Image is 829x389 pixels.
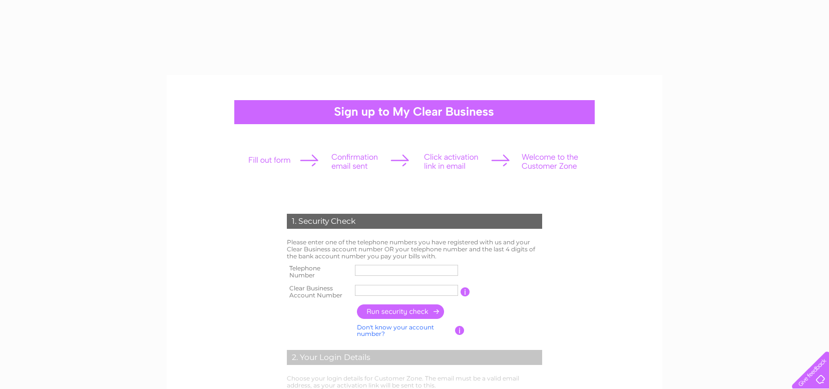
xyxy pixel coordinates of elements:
[287,350,542,365] div: 2. Your Login Details
[284,282,352,302] th: Clear Business Account Number
[455,326,465,335] input: Information
[461,287,470,296] input: Information
[284,236,545,262] td: Please enter one of the telephone numbers you have registered with us and your Clear Business acc...
[357,323,434,338] a: Don't know your account number?
[284,262,352,282] th: Telephone Number
[287,214,542,229] div: 1. Security Check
